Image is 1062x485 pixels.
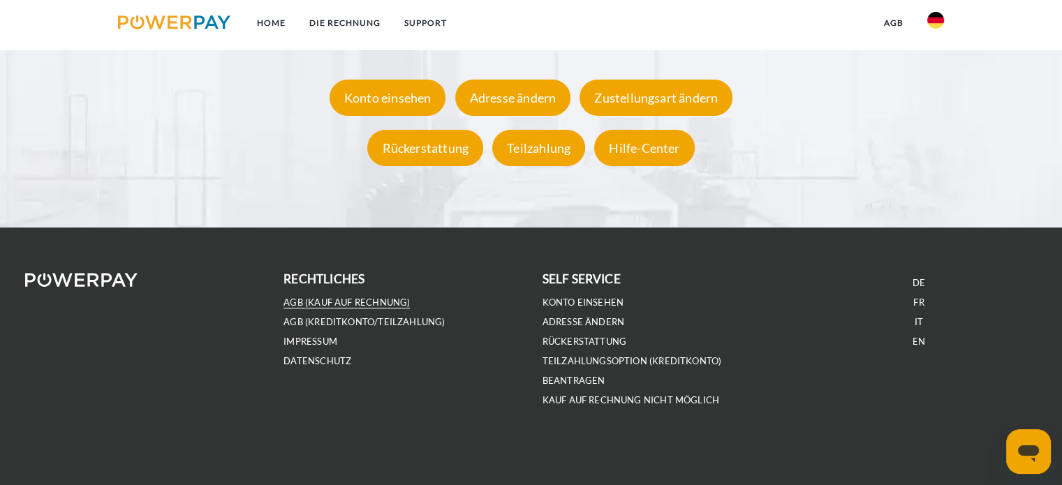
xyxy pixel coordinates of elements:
a: Rückerstattung [364,141,487,156]
b: self service [543,271,621,286]
a: AGB (Kauf auf Rechnung) [283,297,410,308]
a: Zustellungsart ändern [576,91,736,106]
a: DATENSCHUTZ [283,355,351,367]
img: logo-powerpay-white.svg [25,273,138,287]
a: SUPPORT [392,10,459,36]
a: Kauf auf Rechnung nicht möglich [543,394,720,406]
a: DIE RECHNUNG [297,10,392,36]
a: FR [913,297,924,308]
a: Hilfe-Center [591,141,698,156]
img: logo-powerpay.svg [118,15,230,29]
img: de [927,12,944,29]
a: Home [245,10,297,36]
a: agb [872,10,915,36]
iframe: Schaltfläche zum Öffnen des Messaging-Fensters [1006,429,1051,474]
div: Hilfe-Center [594,130,694,167]
a: IMPRESSUM [283,336,337,348]
a: AGB (Kreditkonto/Teilzahlung) [283,316,445,328]
a: DE [913,277,925,289]
a: Rückerstattung [543,336,627,348]
a: Teilzahlungsoption (KREDITKONTO) beantragen [543,355,722,387]
a: Adresse ändern [543,316,625,328]
b: rechtliches [283,271,364,286]
a: Teilzahlung [489,141,589,156]
a: IT [915,316,923,328]
a: EN [913,336,925,348]
div: Konto einsehen [330,80,446,117]
a: Konto einsehen [326,91,450,106]
div: Rückerstattung [367,130,483,167]
div: Zustellungsart ändern [580,80,732,117]
div: Teilzahlung [492,130,585,167]
a: Konto einsehen [543,297,624,308]
div: Adresse ändern [455,80,571,117]
a: Adresse ändern [452,91,575,106]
